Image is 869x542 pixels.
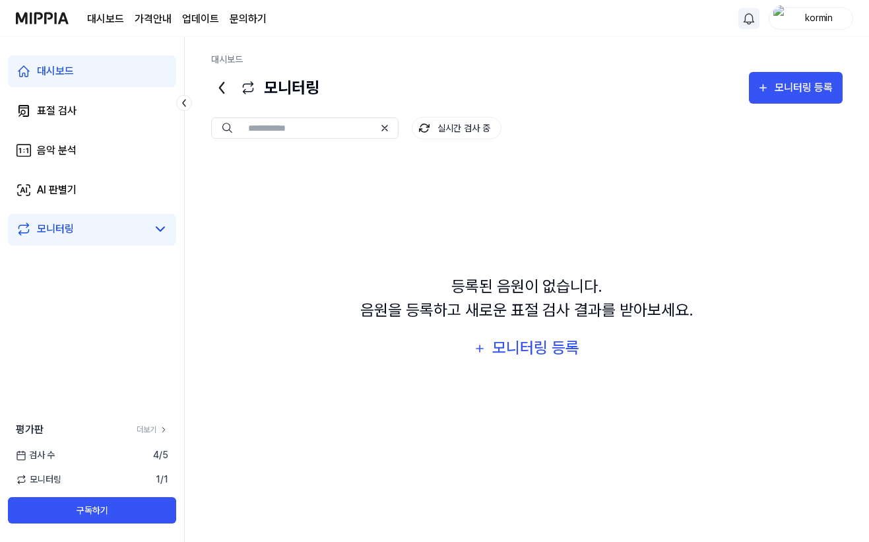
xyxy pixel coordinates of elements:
[37,63,74,79] div: 대시보드
[793,11,845,25] div: kormin
[222,123,232,133] img: Search
[491,335,581,360] div: 모니터링 등록
[16,221,147,237] a: 모니터링
[16,448,55,462] span: 검사 수
[230,11,267,27] a: 문의하기
[8,95,176,127] a: 표절 검사
[156,473,168,487] span: 1 / 1
[16,422,44,438] span: 평가판
[769,7,853,30] button: profilekormin
[418,122,430,133] img: monitoring Icon
[360,275,693,322] div: 등록된 음원이 없습니다. 음원을 등록하고 새로운 표절 검사 결과를 받아보세요.
[137,424,168,436] a: 더보기
[8,55,176,87] a: 대시보드
[153,448,168,462] span: 4 / 5
[741,11,757,26] img: 알림
[37,182,77,198] div: AI 판별기
[16,473,61,487] span: 모니터링
[8,135,176,166] a: 음악 분석
[8,497,176,524] button: 구독하기
[465,333,588,364] button: 모니터링 등록
[773,79,835,96] div: 모니터링 등록
[135,11,172,27] a: 가격안내
[211,54,243,65] a: 대시보드
[87,11,124,27] a: 대시보드
[37,221,74,237] div: 모니터링
[37,143,77,158] div: 음악 분석
[37,103,77,119] div: 표절 검사
[412,117,501,139] button: 실시간 검사 중
[8,174,176,206] a: AI 판별기
[182,11,219,27] a: 업데이트
[211,72,319,104] div: 모니터링
[749,72,843,104] button: 모니터링 등록
[773,5,789,32] img: profile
